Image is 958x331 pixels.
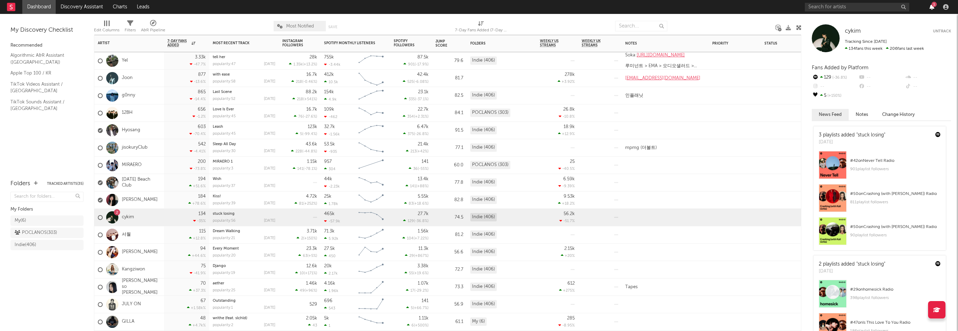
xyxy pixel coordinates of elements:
div: 44k [324,177,332,181]
svg: Chart title [355,87,387,104]
span: +541 % [304,97,316,101]
div: ( ) [406,184,429,188]
span: -0.46 % [303,80,316,84]
div: with ease [213,73,275,77]
div: 7-Day Fans Added (7-Day Fans Added) [455,17,507,38]
div: 465k [324,212,335,216]
a: Django [213,264,226,268]
button: Notes [849,109,875,120]
div: Indie (406) [470,213,497,221]
div: Recommended [10,41,84,50]
div: 16.7k [306,107,317,112]
button: Tracked Artists(35) [47,182,84,186]
div: 811 playlist followers [850,198,941,206]
div: Indie (406) [470,91,497,100]
div: -- [905,73,951,82]
div: 957 [324,159,332,164]
div: 865 [198,90,206,94]
a: MIRAERO 1 [213,160,233,164]
div: 56.2k [564,212,575,216]
a: My(6) [10,215,84,226]
div: 77.1 [435,144,463,152]
div: Edit Columns [94,26,119,34]
div: ( ) [296,132,317,136]
div: 3.33k [195,55,206,60]
div: 18.9k [564,125,575,129]
div: [DATE] [264,184,275,188]
span: +13.2 % [304,63,316,66]
span: +42 % [417,150,427,153]
div: My Folders [10,205,84,214]
svg: Chart title [355,157,387,174]
a: "stuck losing" [856,133,885,137]
a: with ease [213,73,230,77]
span: 7-Day Fans Added [167,39,190,47]
a: Indie(406) [10,240,84,250]
a: tell her [213,55,225,59]
div: [DATE] [819,139,885,146]
span: 354 [407,115,414,119]
a: Wish [213,177,221,181]
div: Indie (406) [470,56,497,65]
a: JULY ON [122,301,141,307]
svg: Chart title [355,139,387,157]
div: Folders [10,180,30,188]
a: 서월 [122,232,131,238]
div: 755k [324,55,334,60]
button: Change History [875,109,922,120]
div: -- [858,82,904,91]
div: Indie (406) [470,196,497,204]
a: #42onNever Tell Radio901playlist followers [814,151,946,184]
div: 79.6 [435,57,463,65]
div: ( ) [403,219,429,223]
div: 25k [324,194,331,199]
div: ( ) [295,201,317,206]
div: 인플래닛 [622,93,647,98]
div: -- [905,82,951,91]
div: [DATE] [264,219,275,223]
div: MIRAERO 1 [213,160,275,164]
div: Jump Score [435,39,453,48]
div: ( ) [293,166,317,171]
a: Kiss! [213,195,221,198]
div: 877 [198,72,206,77]
div: A&R Pipeline [141,26,165,34]
span: Weekly US Streams [540,39,564,47]
div: Status [764,41,810,46]
div: popularity: 56 [213,219,236,223]
button: News Feed [812,109,849,120]
a: Algorithmic A&R Assistant ([GEOGRAPHIC_DATA]) [10,52,77,66]
div: 32.7k [324,125,335,129]
div: 134 [198,212,206,216]
div: +3.92 % [558,79,575,84]
div: ( ) [409,166,429,171]
a: Love Is Ever [213,108,234,111]
a: TikTok Sounds Assistant / [GEOGRAPHIC_DATA] [10,98,77,112]
div: Spotify Monthly Listeners [324,41,376,45]
div: popularity: 58 [213,80,236,84]
div: ( ) [403,132,429,136]
div: My Discovery Checklist [10,26,84,34]
a: stuck losing [213,212,235,216]
a: [URL][DOMAIN_NAME] [637,53,685,57]
span: +150 % [826,94,841,98]
div: ( ) [403,62,429,66]
div: Notes [625,41,695,46]
div: popularity: 45 [213,115,236,118]
span: 141 [297,167,303,171]
a: cykim [122,214,134,220]
div: Priority [712,41,740,46]
div: ( ) [404,97,429,101]
a: Every Moment [213,247,239,251]
div: 74.5 [435,213,463,222]
a: Outstanding [213,299,236,303]
div: -- [812,82,858,91]
div: 28k [309,55,317,60]
a: "stuck losing" [856,262,885,267]
div: 87.5k [417,55,429,60]
div: ( ) [291,79,317,84]
a: #50onCrashing (with [PERSON_NAME]) Radio90playlist followers [814,217,946,250]
div: Spotify Followers [394,39,418,47]
span: 134 fans this week [845,47,882,51]
div: 43.6k [306,142,317,147]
